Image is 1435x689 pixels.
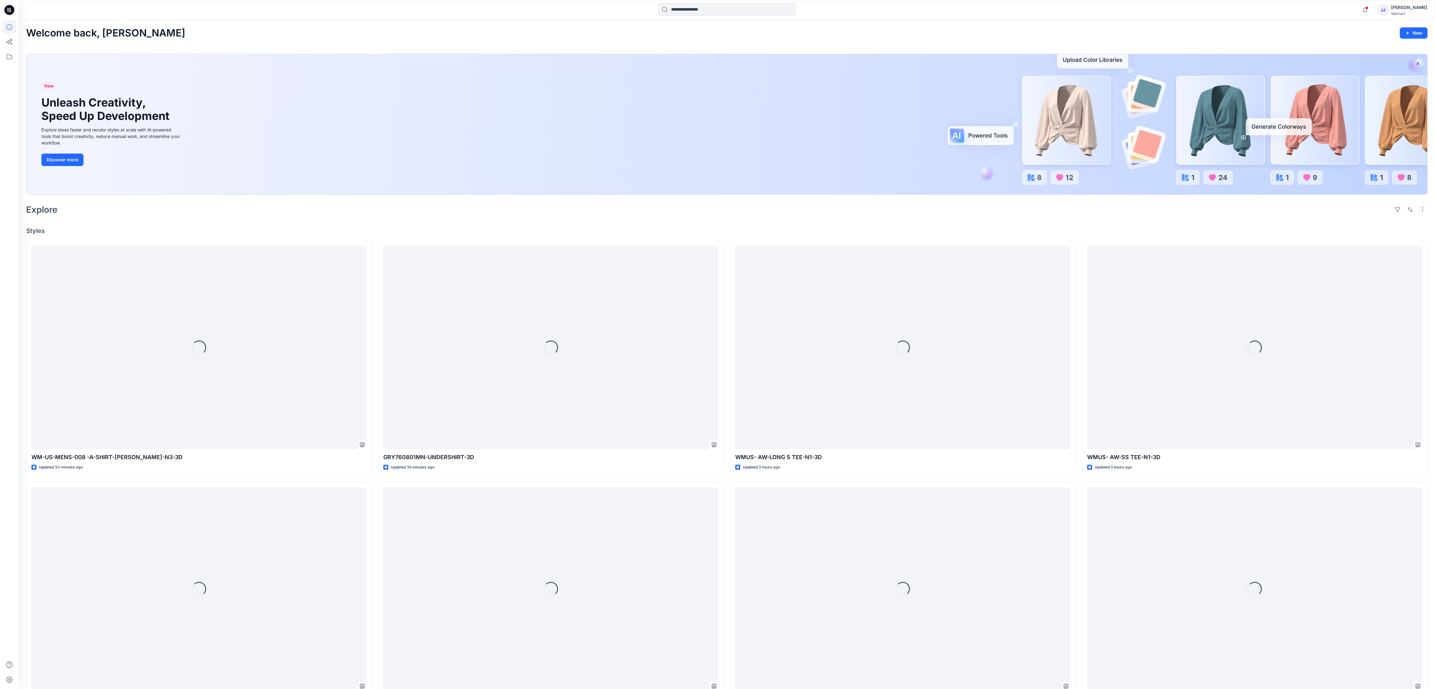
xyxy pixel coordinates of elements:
button: New [1400,27,1428,39]
h4: Styles [26,227,1428,235]
h1: Unleash Creativity, Speed Up Development [41,96,172,123]
p: WMUS- AW-LONG S TEE-N1-3D [735,453,1070,462]
p: WMUS- AW-SS TEE-N1-3D [1087,453,1422,462]
p: Updated 3 hours ago [743,464,780,471]
p: Updated 3 hours ago [1095,464,1132,471]
h2: Welcome back, [PERSON_NAME] [26,27,185,39]
p: WM-US-MENS-008 -A-SHIRT-[PERSON_NAME]-N3-3D [31,453,367,462]
p: Updated 35 minutes ago [391,464,434,471]
button: Discover more [41,154,83,166]
div: Walmart [1391,11,1427,16]
div: JJ [1377,4,1389,16]
h2: Explore [26,205,58,215]
p: Updated 33 minutes ago [39,464,83,471]
div: Explore ideas faster and recolor styles at scale with AI-powered tools that boost creativity, red... [41,126,182,146]
span: New [44,82,54,90]
a: Discover more [41,154,182,166]
p: GRY760801MN-UNDERSHIRT-3D [383,453,718,462]
div: [PERSON_NAME] [1391,4,1427,11]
